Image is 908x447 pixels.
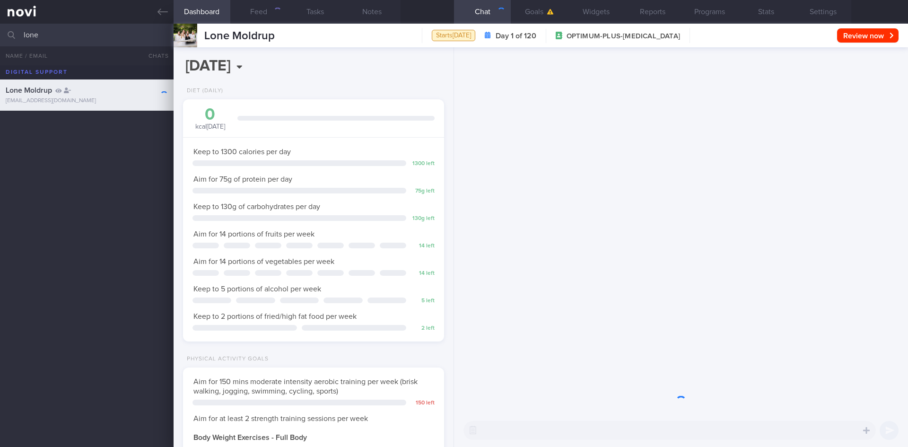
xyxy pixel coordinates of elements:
[6,87,52,94] span: Lone Moldrup
[496,31,536,41] strong: Day 1 of 120
[204,30,275,42] span: Lone Moldrup
[192,106,228,131] div: kcal [DATE]
[411,270,435,277] div: 14 left
[183,88,223,95] div: Diet (Daily)
[411,188,435,195] div: 75 g left
[567,32,680,41] span: OPTIMUM-PLUS-[MEDICAL_DATA]
[411,325,435,332] div: 2 left
[193,434,307,441] strong: Body Weight Exercises - Full Body
[192,106,228,123] div: 0
[193,258,334,265] span: Aim for 14 portions of vegetables per week
[193,175,292,183] span: Aim for 75g of protein per day
[411,215,435,222] div: 130 g left
[411,160,435,167] div: 1300 left
[193,378,418,395] span: Aim for 150 mins moderate intensity aerobic training per week (brisk walking, jogging, swimming, ...
[136,46,174,65] button: Chats
[411,243,435,250] div: 14 left
[193,415,368,422] span: Aim for at least 2 strength training sessions per week
[193,313,357,320] span: Keep to 2 portions of fried/high fat food per week
[193,230,314,238] span: Aim for 14 portions of fruits per week
[411,298,435,305] div: 5 left
[193,285,321,293] span: Keep to 5 portions of alcohol per week
[193,203,320,210] span: Keep to 130g of carbohydrates per day
[183,356,269,363] div: Physical Activity Goals
[6,97,168,105] div: [EMAIL_ADDRESS][DOMAIN_NAME]
[193,148,291,156] span: Keep to 1300 calories per day
[411,400,435,407] div: 150 left
[432,30,475,42] div: Starts [DATE]
[837,28,899,43] button: Review now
